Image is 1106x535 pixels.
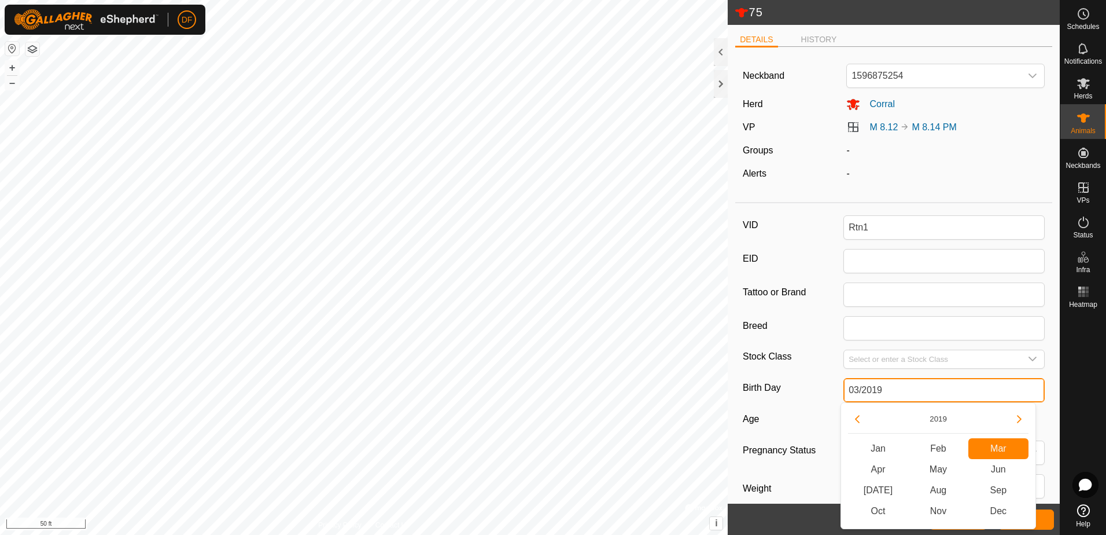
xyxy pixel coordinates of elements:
[1069,301,1097,308] span: Heatmap
[743,168,766,178] label: Alerts
[743,145,773,155] label: Groups
[14,9,158,30] img: Gallagher Logo
[743,69,784,83] label: Neckband
[735,5,1060,20] h2: 75
[1010,410,1028,428] button: Next Year
[1076,521,1090,527] span: Help
[743,122,755,132] label: VP
[1074,93,1092,100] span: Herds
[743,441,843,460] label: Pregnancy Status
[743,378,843,398] label: Birth Day
[743,99,763,109] label: Herd
[1071,127,1096,134] span: Animals
[743,350,843,364] label: Stock Class
[1060,500,1106,532] a: Help
[842,167,1049,181] div: -
[715,518,717,528] span: i
[842,144,1049,157] div: -
[848,438,908,459] span: Jan
[848,501,908,522] span: Oct
[25,42,39,56] button: Map Layers
[844,350,1021,368] input: Select or enter a Stock Class
[908,501,968,522] span: Nov
[743,215,843,235] label: VID
[848,410,867,428] button: Previous Year
[1067,23,1099,30] span: Schedules
[908,459,968,480] span: May
[1076,266,1090,273] span: Infra
[869,122,898,132] a: M 8.12
[743,316,843,336] label: Breed
[797,34,842,46] li: HISTORY
[5,42,19,56] button: Reset Map
[1076,197,1089,204] span: VPs
[5,76,19,90] button: –
[1064,58,1102,65] span: Notifications
[968,438,1028,459] span: Mar
[968,480,1028,501] span: Sep
[860,99,895,109] span: Corral
[968,459,1028,480] span: Jun
[743,249,843,269] label: EID
[908,438,968,459] span: Feb
[735,34,777,47] li: DETAILS
[318,520,362,530] a: Privacy Policy
[1073,232,1093,239] span: Status
[710,517,722,530] button: i
[1066,162,1100,169] span: Neckbands
[5,61,19,75] button: +
[743,474,843,503] label: Weight
[848,480,908,501] span: [DATE]
[743,283,843,302] label: Tattoo or Brand
[1021,64,1044,87] div: dropdown trigger
[847,64,1021,87] span: 1596875254
[1021,350,1044,368] div: dropdown trigger
[908,480,968,501] span: Aug
[375,520,410,530] a: Contact Us
[840,402,1036,529] div: Choose Date
[912,122,956,132] a: M 8.14 PM
[900,122,909,131] img: to
[968,501,1028,522] span: Dec
[848,459,908,480] span: Apr
[182,14,193,26] span: DF
[925,412,952,426] button: Choose Year
[743,412,843,427] label: Age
